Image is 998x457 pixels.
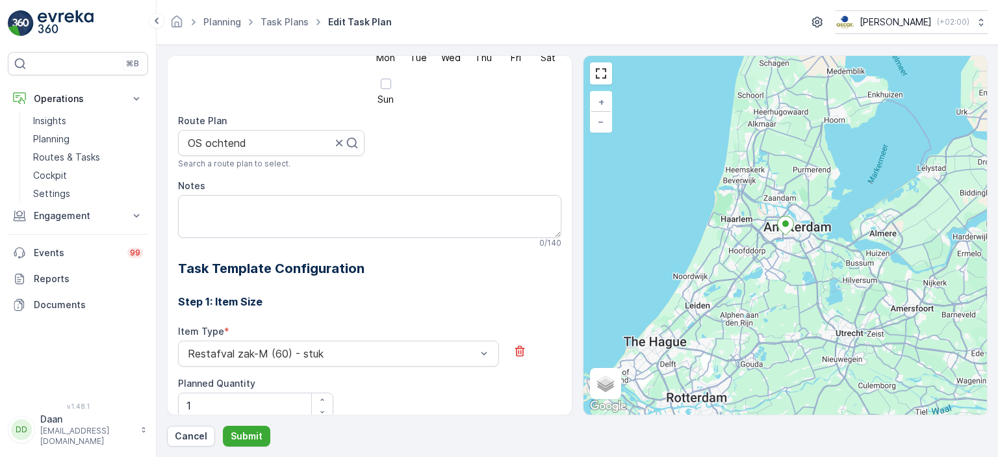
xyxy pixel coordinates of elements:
span: Mon [376,53,395,62]
a: Documents [8,292,148,318]
p: Operations [34,92,122,105]
a: Settings [28,185,148,203]
img: Google [587,398,630,415]
span: Edit Task Plan [326,16,394,29]
span: Thu [475,53,492,62]
span: + [598,96,604,107]
p: [EMAIL_ADDRESS][DOMAIN_NAME] [40,426,134,447]
label: Route Plan [178,115,227,126]
p: Documents [34,298,143,311]
label: Planned Quantity [178,378,255,389]
p: Reports [34,272,143,285]
a: Zoom In [591,92,611,112]
p: Engagement [34,209,122,222]
p: Cockpit [33,169,67,182]
button: Engagement [8,203,148,229]
button: Cancel [167,426,215,447]
a: Insights [28,112,148,130]
p: Planning [33,133,70,146]
span: Sun [377,95,394,104]
h2: Task Template Configuration [178,259,561,278]
a: Zoom Out [591,112,611,131]
p: ( +02:00 ) [937,17,969,27]
p: Routes & Tasks [33,151,100,164]
p: ⌘B [126,59,139,69]
span: − [598,116,604,127]
p: 99 [130,248,140,258]
a: Cockpit [28,166,148,185]
label: Notes [178,180,205,191]
a: Open this area in Google Maps (opens a new window) [587,398,630,415]
button: DDDaan[EMAIL_ADDRESS][DOMAIN_NAME] [8,413,148,447]
a: Reports [8,266,148,292]
span: Fri [511,53,521,62]
h3: Step 1: Item Size [178,294,561,309]
a: Planning [28,130,148,148]
p: Cancel [175,430,207,443]
button: [PERSON_NAME](+02:00) [836,10,988,34]
button: Submit [223,426,270,447]
div: DD [11,419,32,440]
img: basis-logo_rgb2x.png [836,15,854,29]
p: Daan [40,413,134,426]
span: Tue [410,53,427,62]
p: Submit [231,430,262,443]
a: Homepage [170,20,184,31]
p: Insights [33,114,66,127]
a: View Fullscreen [591,64,611,83]
a: Planning [203,16,241,27]
span: Wed [441,53,461,62]
p: [PERSON_NAME] [860,16,932,29]
label: Item Type [178,326,224,337]
a: Task Plans [261,16,309,27]
span: Search a route plan to select. [178,159,290,169]
a: Layers [591,369,620,398]
p: 0 / 140 [539,238,561,248]
a: Routes & Tasks [28,148,148,166]
span: Sat [541,53,556,62]
img: logo [8,10,34,36]
p: Events [34,246,120,259]
span: v 1.48.1 [8,402,148,410]
a: Events99 [8,240,148,266]
p: Settings [33,187,70,200]
button: Operations [8,86,148,112]
img: logo_light-DOdMpM7g.png [38,10,94,36]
